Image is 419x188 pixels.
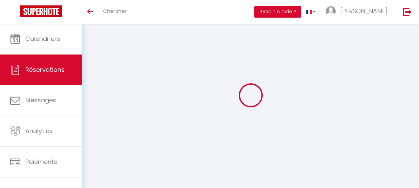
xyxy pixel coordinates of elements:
[25,96,56,104] span: Messages
[403,7,412,16] img: logout
[25,127,53,135] span: Analytics
[25,158,57,166] span: Paiements
[340,7,388,15] span: [PERSON_NAME]
[20,5,62,17] img: Super Booking
[254,6,301,18] button: Besoin d'aide ?
[103,7,126,15] span: Chercher
[25,35,60,43] span: Calendriers
[25,65,65,74] span: Réservations
[326,6,336,16] img: ...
